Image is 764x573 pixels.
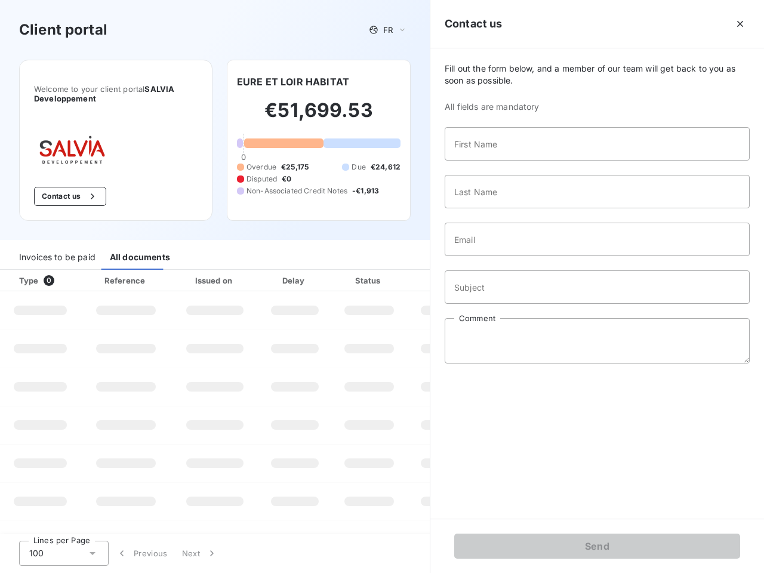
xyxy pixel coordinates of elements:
button: Send [454,534,740,559]
input: placeholder [445,270,750,304]
div: Reference [104,276,145,285]
span: SALVIA Developpement [34,84,174,103]
div: Status [334,275,405,286]
span: -€1,913 [352,186,379,196]
input: placeholder [445,175,750,208]
span: Due [352,162,365,172]
div: Issued on [174,275,256,286]
h3: Client portal [19,19,107,41]
h2: €51,699.53 [237,98,401,134]
div: Invoices to be paid [19,245,95,270]
span: €0 [282,174,291,184]
div: All documents [110,245,170,270]
span: FR [383,25,393,35]
span: All fields are mandatory [445,101,750,113]
img: Company logo [34,132,110,168]
span: 0 [44,275,54,286]
span: 0 [241,152,246,162]
span: Fill out the form below, and a member of our team will get back to you as soon as possible. [445,63,750,87]
div: Type [12,275,78,286]
button: Contact us [34,187,106,206]
input: placeholder [445,223,750,256]
span: €25,175 [281,162,309,172]
span: Non-Associated Credit Notes [247,186,347,196]
h5: Contact us [445,16,503,32]
span: Disputed [247,174,277,184]
span: Welcome to your client portal [34,84,198,103]
button: Previous [109,541,175,566]
div: Amount [409,275,486,286]
div: Delay [261,275,329,286]
span: Overdue [247,162,276,172]
span: 100 [29,547,44,559]
button: Next [175,541,225,566]
h6: EURE ET LOIR HABITAT [237,75,349,89]
input: placeholder [445,127,750,161]
span: €24,612 [371,162,401,172]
